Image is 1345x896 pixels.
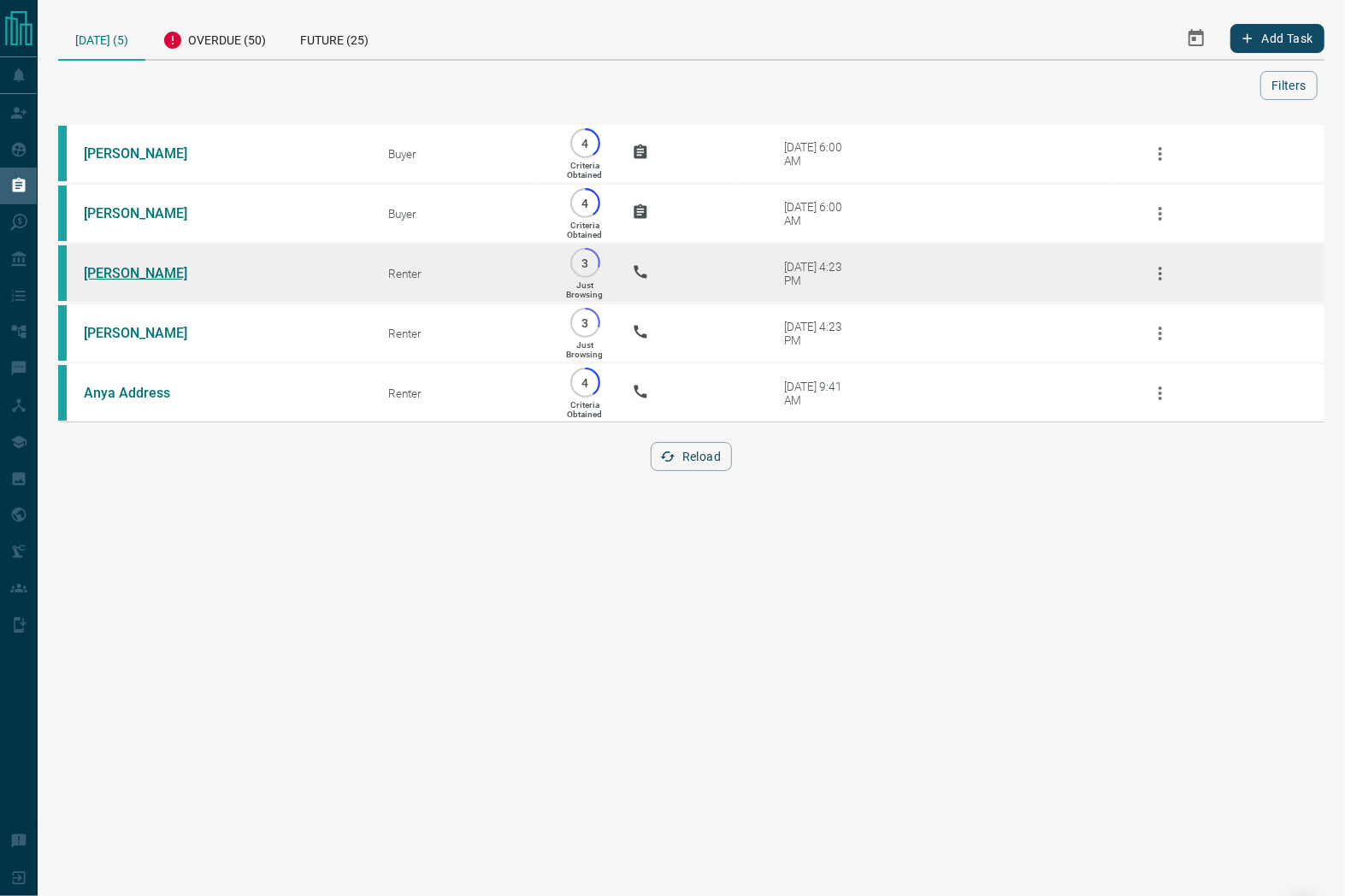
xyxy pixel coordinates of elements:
div: condos.ca [58,365,67,421]
div: Future (25) [283,17,386,59]
p: Just Browsing [566,340,603,359]
p: Criteria Obtained [567,161,602,180]
div: Buyer [388,207,538,221]
button: Filters [1260,71,1318,100]
p: 4 [579,137,592,150]
p: Criteria Obtained [567,221,602,239]
button: Reload [651,442,732,471]
div: condos.ca [58,245,67,301]
a: [PERSON_NAME] [84,265,212,281]
div: [DATE] 4:23 PM [784,260,857,287]
p: 3 [579,316,592,329]
div: condos.ca [58,186,67,241]
button: Select Date Range [1176,18,1217,59]
div: condos.ca [58,126,67,181]
div: [DATE] 6:00 AM [784,140,857,168]
div: Buyer [388,147,538,161]
a: Anya Address [84,385,212,401]
div: [DATE] 6:00 AM [784,200,857,227]
div: Renter [388,327,538,340]
a: [PERSON_NAME] [84,205,212,221]
p: 4 [579,197,592,209]
div: Overdue (50) [145,17,283,59]
div: [DATE] (5) [58,17,145,61]
p: Just Browsing [566,280,603,299]
div: Renter [388,267,538,280]
a: [PERSON_NAME] [84,145,212,162]
p: 3 [579,256,592,269]
div: [DATE] 4:23 PM [784,320,857,347]
div: condos.ca [58,305,67,361]
p: 4 [579,376,592,389]
a: [PERSON_NAME] [84,325,212,341]
div: [DATE] 9:41 AM [784,380,857,407]
button: Add Task [1230,24,1324,53]
p: Criteria Obtained [567,400,602,419]
div: Renter [388,386,538,400]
